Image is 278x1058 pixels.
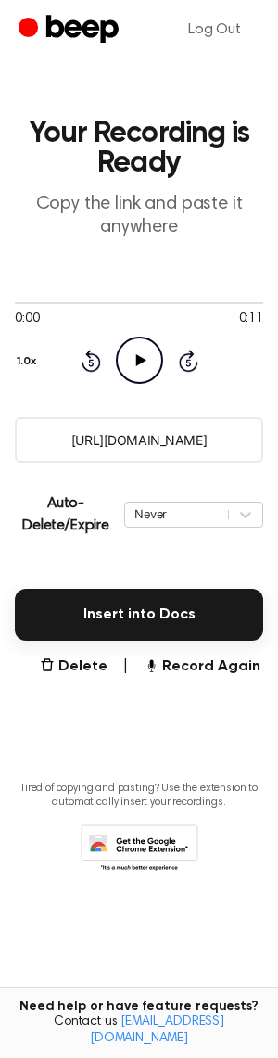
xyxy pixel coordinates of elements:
span: 0:00 [15,310,39,329]
button: Delete [40,656,107,678]
span: 0:11 [239,310,263,329]
a: Beep [19,12,123,48]
a: Log Out [170,7,259,52]
p: Tired of copying and pasting? Use the extension to automatically insert your recordings. [15,782,263,809]
h1: Your Recording is Ready [15,119,263,178]
p: Auto-Delete/Expire [15,492,117,537]
span: | [122,656,129,678]
span: Contact us [11,1014,267,1047]
p: Copy the link and paste it anywhere [15,193,263,239]
button: 1.0x [15,346,44,377]
div: Never [134,505,219,523]
button: Insert into Docs [15,589,263,641]
a: [EMAIL_ADDRESS][DOMAIN_NAME] [90,1015,224,1045]
button: Record Again [144,656,260,678]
